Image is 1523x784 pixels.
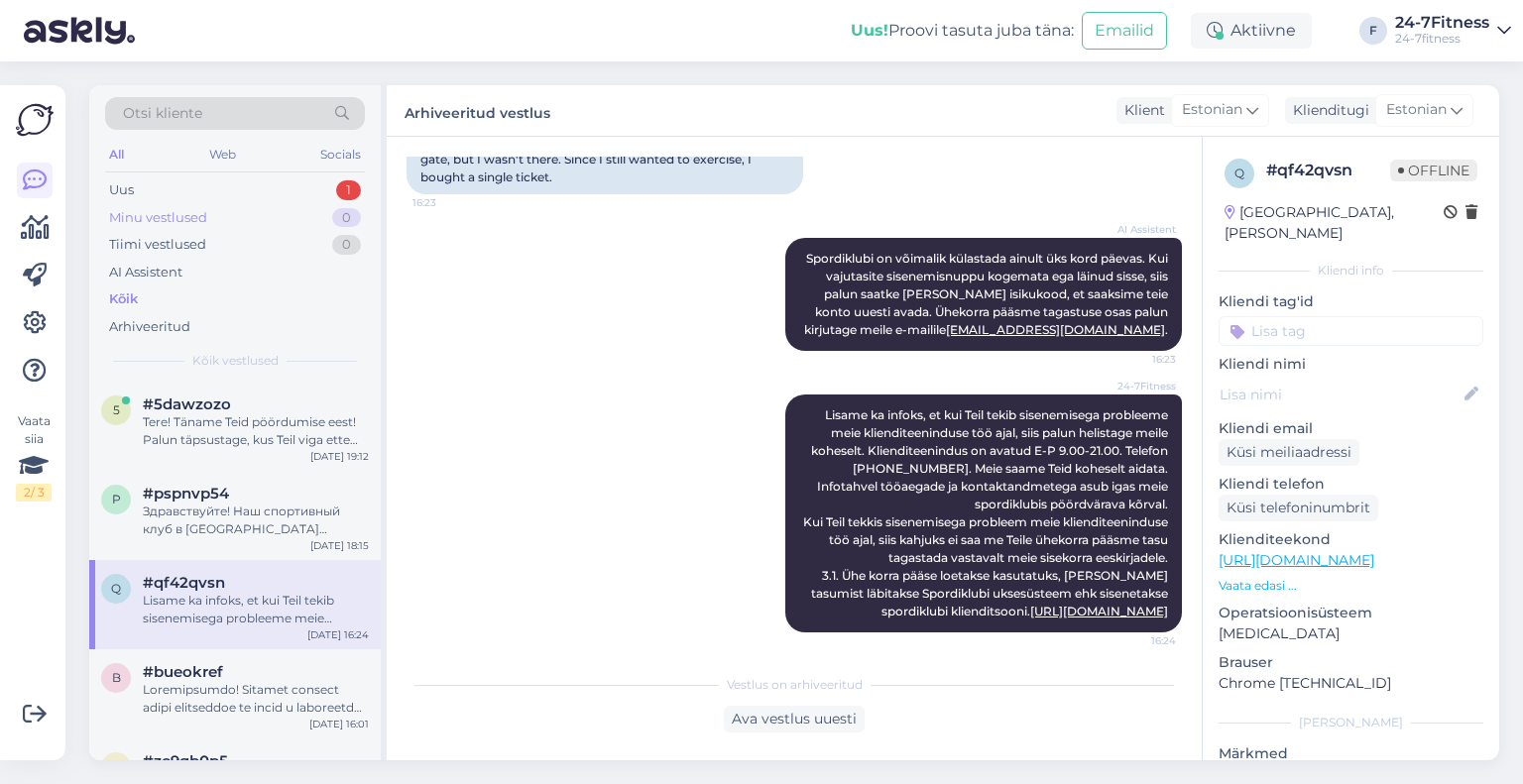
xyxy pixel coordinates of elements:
[1234,166,1244,180] span: q
[113,402,120,417] span: 5
[1219,673,1483,694] p: Chrome [TECHNICAL_ID]
[1219,652,1483,673] p: Brauser
[1220,384,1461,405] input: Lisa nimi
[109,235,206,255] div: Tiimi vestlused
[1266,159,1390,182] div: # qf42qvsn
[412,195,487,210] span: 16:23
[16,412,52,502] div: Vaata siia
[1219,529,1483,550] p: Klienditeekond
[16,101,54,139] img: Askly Logo
[109,208,207,228] div: Minu vestlused
[851,19,1074,43] div: Proovi tasuta juba täna:
[1219,714,1483,731] div: [PERSON_NAME]
[332,208,361,228] div: 0
[109,180,134,200] div: Uus
[112,492,121,506] span: p
[143,574,225,592] span: #qf42qvsn
[309,717,369,731] div: [DATE] 16:01
[123,103,202,124] span: Otsi kliente
[1191,13,1312,49] div: Aktiivne
[310,538,369,553] div: [DATE] 18:15
[143,592,369,627] div: Lisame ka infoks, et kui Teil tekib sisenemisega probleeme meie klienditeeninduse töö ajal, siis ...
[143,681,369,717] div: Loremipsumdo! Sitamet consect adipi elitseddoe te incid u laboreetdo magna. Aliquaeni adminimv qu...
[1219,439,1359,466] div: Küsi meiliaadressi
[143,663,223,681] span: #bueokref
[112,670,121,685] span: b
[112,759,120,774] span: z
[1219,291,1483,312] p: Kliendi tag'id
[316,142,365,168] div: Socials
[1395,31,1489,47] div: 24-7fitness
[803,407,1171,618] span: Lisame ka infoks, et kui Teil tekib sisenemisega probleeme meie klienditeeninduse töö ajal, siis ...
[332,235,361,255] div: 0
[1219,262,1483,280] div: Kliendi info
[1102,633,1176,648] span: 16:24
[1225,202,1444,244] div: [GEOGRAPHIC_DATA], [PERSON_NAME]
[405,97,550,124] label: Arhiveeritud vestlus
[111,581,121,596] span: q
[1219,551,1374,569] a: [URL][DOMAIN_NAME]
[1219,743,1483,764] p: Märkmed
[1102,222,1176,237] span: AI Assistent
[851,21,888,40] b: Uus!
[1219,474,1483,495] p: Kliendi telefon
[109,263,182,282] div: AI Assistent
[804,251,1171,337] span: Spordiklubi on võimalik külastada ainult üks kord päevas. Kui vajutasite sisenemisnuppu kogemata ...
[143,503,369,538] div: Здравствуйте! Наш спортивный клуб в [GEOGRAPHIC_DATA] должен открыться в сентябре, но точная дата...
[1219,603,1483,623] p: Operatsioonisüsteem
[143,752,228,770] span: #zc9qb0p5
[1082,12,1167,50] button: Emailid
[310,449,369,464] div: [DATE] 19:12
[307,627,369,642] div: [DATE] 16:24
[192,352,279,370] span: Kõik vestlused
[1219,418,1483,439] p: Kliendi email
[105,142,128,168] div: All
[143,485,229,503] span: #pspnvp54
[1102,379,1176,393] span: 24-7Fitness
[1182,99,1242,121] span: Estonian
[727,676,863,694] span: Vestlus on arhiveeritud
[1219,577,1483,595] p: Vaata edasi ...
[1395,15,1511,47] a: 24-7Fitness24-7fitness
[1386,99,1447,121] span: Estonian
[109,289,138,309] div: Kõik
[1395,15,1489,31] div: 24-7Fitness
[1219,354,1483,375] p: Kliendi nimi
[946,322,1165,337] a: [EMAIL_ADDRESS][DOMAIN_NAME]
[143,413,369,449] div: Tere! Täname Teid pöördumise eest! Palun täpsustage, kus Teil viga ette tuleb? Andmete sisestamis...
[16,484,52,502] div: 2 / 3
[1219,623,1483,644] p: [MEDICAL_DATA]
[336,180,361,200] div: 1
[1359,17,1387,45] div: F
[1030,604,1168,618] a: [URL][DOMAIN_NAME]
[1390,160,1477,181] span: Offline
[205,142,240,168] div: Web
[109,317,190,337] div: Arhiveeritud
[1285,100,1369,121] div: Klienditugi
[1116,100,1165,121] div: Klient
[1219,316,1483,346] input: Lisa tag
[1219,495,1378,521] div: Küsi telefoninumbrit
[724,706,865,732] div: Ava vestlus uuesti
[143,395,231,413] span: #5dawzozo
[1102,352,1176,367] span: 16:23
